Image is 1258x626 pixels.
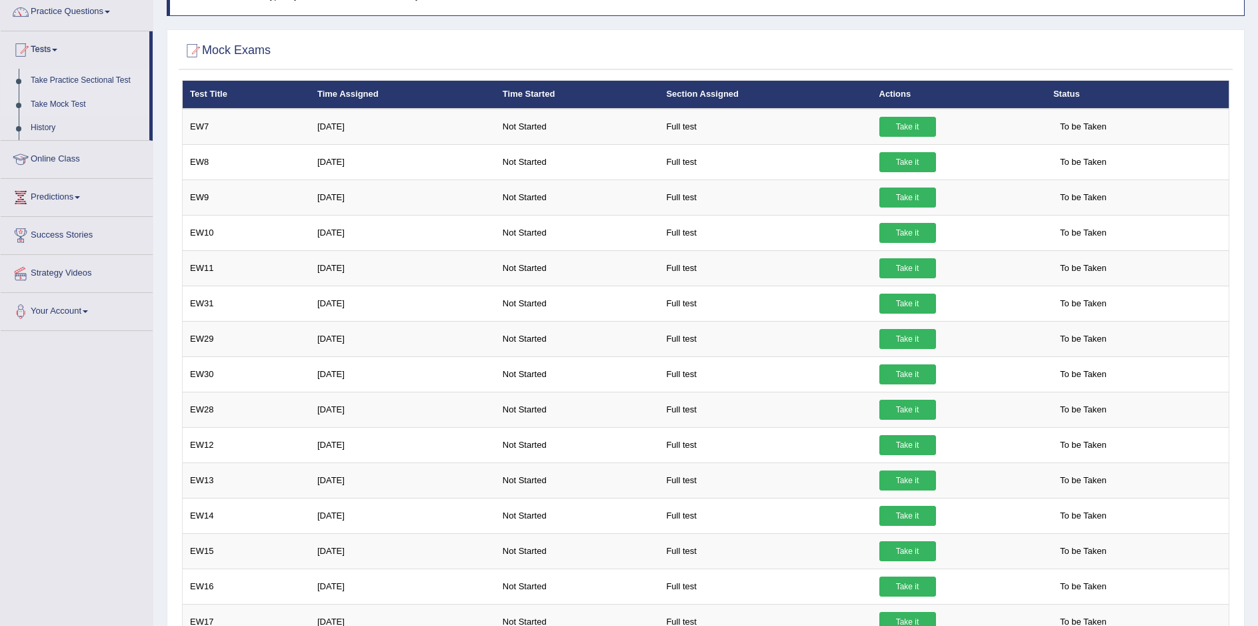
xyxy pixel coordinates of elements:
[1,31,149,65] a: Tests
[659,144,871,180] td: Full test
[25,93,149,117] a: Take Mock Test
[310,533,495,569] td: [DATE]
[183,286,310,321] td: EW31
[879,506,936,526] a: Take it
[1,255,153,288] a: Strategy Videos
[659,109,871,145] td: Full test
[495,215,659,250] td: Not Started
[879,223,936,243] a: Take it
[1053,541,1113,561] span: To be Taken
[495,392,659,427] td: Not Started
[310,462,495,498] td: [DATE]
[183,109,310,145] td: EW7
[1053,435,1113,455] span: To be Taken
[310,250,495,286] td: [DATE]
[1,179,153,212] a: Predictions
[879,188,936,208] a: Take it
[495,109,659,145] td: Not Started
[183,215,310,250] td: EW10
[310,321,495,356] td: [DATE]
[495,533,659,569] td: Not Started
[495,286,659,321] td: Not Started
[183,144,310,180] td: EW8
[183,569,310,604] td: EW16
[495,81,659,109] th: Time Started
[659,569,871,604] td: Full test
[495,569,659,604] td: Not Started
[879,577,936,597] a: Take it
[659,533,871,569] td: Full test
[183,462,310,498] td: EW13
[310,427,495,462] td: [DATE]
[659,356,871,392] td: Full test
[183,321,310,356] td: EW29
[183,250,310,286] td: EW11
[872,81,1046,109] th: Actions
[183,356,310,392] td: EW30
[495,427,659,462] td: Not Started
[659,81,871,109] th: Section Assigned
[183,533,310,569] td: EW15
[879,258,936,278] a: Take it
[495,462,659,498] td: Not Started
[1,293,153,326] a: Your Account
[495,356,659,392] td: Not Started
[495,180,659,215] td: Not Started
[1053,188,1113,208] span: To be Taken
[1053,152,1113,172] span: To be Taken
[183,392,310,427] td: EW28
[659,215,871,250] td: Full test
[183,498,310,533] td: EW14
[1053,471,1113,491] span: To be Taken
[1053,506,1113,526] span: To be Taken
[879,364,936,384] a: Take it
[1,217,153,250] a: Success Stories
[879,400,936,420] a: Take it
[1,141,153,174] a: Online Class
[1053,329,1113,349] span: To be Taken
[25,116,149,140] a: History
[1053,223,1113,243] span: To be Taken
[310,356,495,392] td: [DATE]
[879,435,936,455] a: Take it
[659,462,871,498] td: Full test
[1053,577,1113,597] span: To be Taken
[183,427,310,462] td: EW12
[659,321,871,356] td: Full test
[1053,364,1113,384] span: To be Taken
[310,392,495,427] td: [DATE]
[183,81,310,109] th: Test Title
[659,180,871,215] td: Full test
[1046,81,1229,109] th: Status
[183,180,310,215] td: EW9
[1053,294,1113,314] span: To be Taken
[25,69,149,93] a: Take Practice Sectional Test
[310,286,495,321] td: [DATE]
[879,329,936,349] a: Take it
[659,286,871,321] td: Full test
[495,144,659,180] td: Not Started
[495,498,659,533] td: Not Started
[495,321,659,356] td: Not Started
[1053,400,1113,420] span: To be Taken
[182,41,271,61] h2: Mock Exams
[310,180,495,215] td: [DATE]
[659,498,871,533] td: Full test
[659,392,871,427] td: Full test
[659,250,871,286] td: Full test
[879,152,936,172] a: Take it
[310,569,495,604] td: [DATE]
[495,250,659,286] td: Not Started
[310,81,495,109] th: Time Assigned
[310,144,495,180] td: [DATE]
[310,109,495,145] td: [DATE]
[879,541,936,561] a: Take it
[879,294,936,314] a: Take it
[1053,258,1113,278] span: To be Taken
[879,117,936,137] a: Take it
[1053,117,1113,137] span: To be Taken
[310,498,495,533] td: [DATE]
[879,471,936,491] a: Take it
[659,427,871,462] td: Full test
[310,215,495,250] td: [DATE]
